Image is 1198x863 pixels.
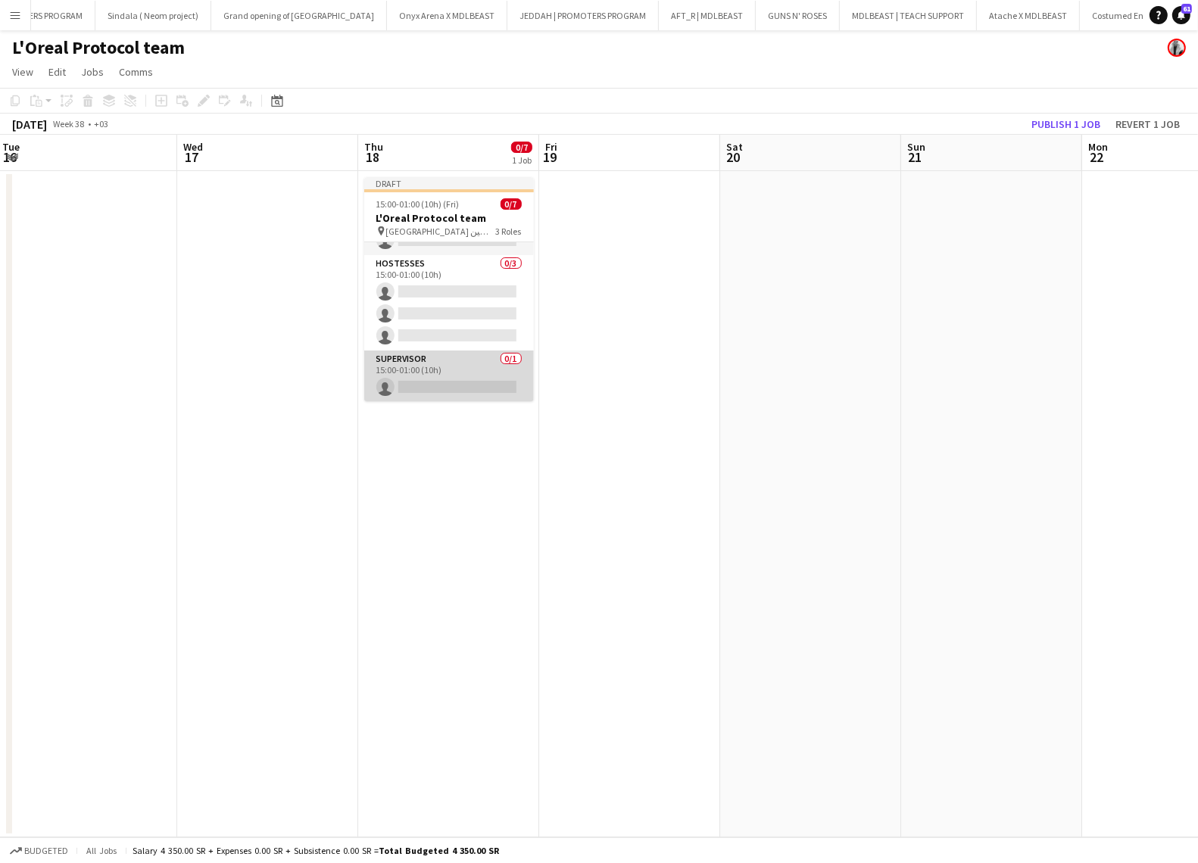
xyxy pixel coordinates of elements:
span: Comms [119,65,153,79]
button: Publish 1 job [1025,114,1106,134]
span: Total Budgeted 4 350.00 SR [379,845,499,856]
span: Mon [1088,140,1108,154]
span: Wed [183,140,203,154]
span: 19 [543,148,557,166]
span: 0/7 [501,198,522,210]
div: [DATE] [12,117,47,132]
button: GUNS N' ROSES [756,1,840,30]
span: 17 [181,148,203,166]
span: Tue [2,140,20,154]
a: Comms [113,62,159,82]
span: Sun [907,140,925,154]
span: Sat [726,140,743,154]
app-card-role: Supervisor0/115:00-01:00 (10h) [364,350,534,402]
button: Revert 1 job [1109,114,1186,134]
span: Edit [48,65,66,79]
app-card-role: HOSTESSES0/315:00-01:00 (10h) [364,255,534,350]
span: Week 38 [50,118,88,129]
span: View [12,65,33,79]
span: 61 [1181,4,1192,14]
a: Edit [42,62,72,82]
span: 20 [724,148,743,166]
span: 21 [905,148,925,166]
div: Draft [364,177,534,189]
button: Budgeted [8,843,70,859]
span: 15:00-01:00 (10h) (Fri) [376,198,460,210]
button: Grand opening of [GEOGRAPHIC_DATA] [211,1,387,30]
app-user-avatar: Ali Shamsan [1168,39,1186,57]
button: AFT_R | MDLBEAST [659,1,756,30]
app-job-card: Draft15:00-01:00 (10h) (Fri)0/7L'Oreal Protocol team [GEOGRAPHIC_DATA] بحطين 📍3 Roles15:00-01:00 ... [364,177,534,401]
button: Sindala ( Neom project) [95,1,211,30]
a: 61 [1172,6,1190,24]
span: 0/7 [511,142,532,153]
h1: L'Oreal Protocol team [12,36,185,59]
button: Atache X MDLBEAST [977,1,1080,30]
button: Onyx Arena X MDLBEAST [387,1,507,30]
a: View [6,62,39,82]
span: Budgeted [24,846,68,856]
div: +03 [94,118,108,129]
button: JEDDAH | PROMOTERS PROGRAM [507,1,659,30]
div: Salary 4 350.00 SR + Expenses 0.00 SR + Subsistence 0.00 SR = [133,845,499,856]
span: 3 Roles [496,226,522,237]
span: All jobs [83,845,120,856]
span: [GEOGRAPHIC_DATA] بحطين 📍 [386,226,496,237]
a: Jobs [75,62,110,82]
span: Jobs [81,65,104,79]
span: Thu [364,140,383,154]
button: MDLBEAST | TEACH SUPPORT [840,1,977,30]
span: 22 [1086,148,1108,166]
span: Fri [545,140,557,154]
div: 1 Job [512,154,532,166]
h3: L'Oreal Protocol team [364,211,534,225]
span: 18 [362,148,383,166]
